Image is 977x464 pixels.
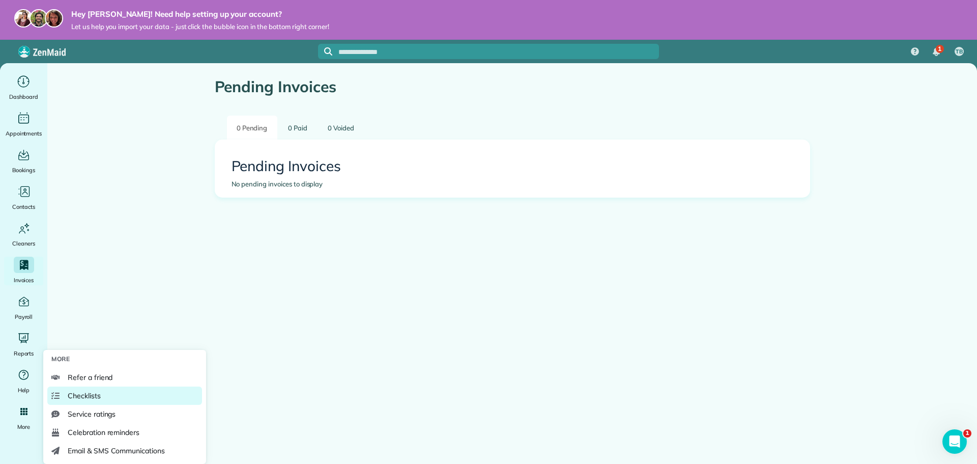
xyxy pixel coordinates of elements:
[4,367,43,395] a: Help
[51,354,70,364] span: More
[926,41,947,63] div: 1 unread notifications
[71,9,329,19] strong: Hey [PERSON_NAME]! Need help setting up your account?
[12,202,35,212] span: Contacts
[47,423,202,442] a: Celebration reminders
[318,47,332,56] button: Focus search
[14,348,34,359] span: Reports
[318,116,364,140] a: 0 Voided
[232,179,793,189] div: No pending invoices to display
[30,9,48,28] img: jorge-587dff0eeaa6aab1f244e6dc62b8924c3b6ad411094392a53c71c6c4a576187d.jpg
[278,116,317,140] a: 0 Paid
[47,442,202,460] a: Email & SMS Communications
[71,22,329,31] span: Let us help you import your data - just click the bubble icon in the bottom right corner!
[4,257,43,285] a: Invoices
[14,9,33,28] img: maria-72a9807cf96188c08ef61303f053569d2e2a8a1cde33d635c8a3ac13582a053d.jpg
[4,220,43,249] a: Cleaners
[68,391,101,401] span: Checklists
[942,429,967,454] iframe: Intercom live chat
[4,73,43,102] a: Dashboard
[6,128,42,139] span: Appointments
[18,385,30,395] span: Help
[17,422,30,432] span: More
[938,45,941,53] span: 1
[68,372,112,383] span: Refer a friend
[4,293,43,322] a: Payroll
[4,330,43,359] a: Reports
[9,92,38,102] span: Dashboard
[4,183,43,212] a: Contacts
[14,275,34,285] span: Invoices
[956,48,963,56] span: TB
[68,446,165,456] span: Email & SMS Communications
[4,147,43,175] a: Bookings
[324,47,332,56] svg: Focus search
[47,368,202,387] a: Refer a friend
[68,427,139,438] span: Celebration reminders
[227,116,277,140] a: 0 Pending
[215,78,810,95] h1: Pending Invoices
[4,110,43,139] a: Appointments
[15,312,33,322] span: Payroll
[963,429,971,438] span: 1
[68,409,116,419] span: Service ratings
[12,165,36,175] span: Bookings
[232,158,793,174] h2: Pending Invoices
[47,387,202,405] a: Checklists
[903,40,977,63] nav: Main
[12,238,35,249] span: Cleaners
[47,405,202,423] a: Service ratings
[45,9,63,28] img: michelle-19f622bdf1676172e81f8f8fba1fb50e276960ebfe0243fe18214015130c80e4.jpg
